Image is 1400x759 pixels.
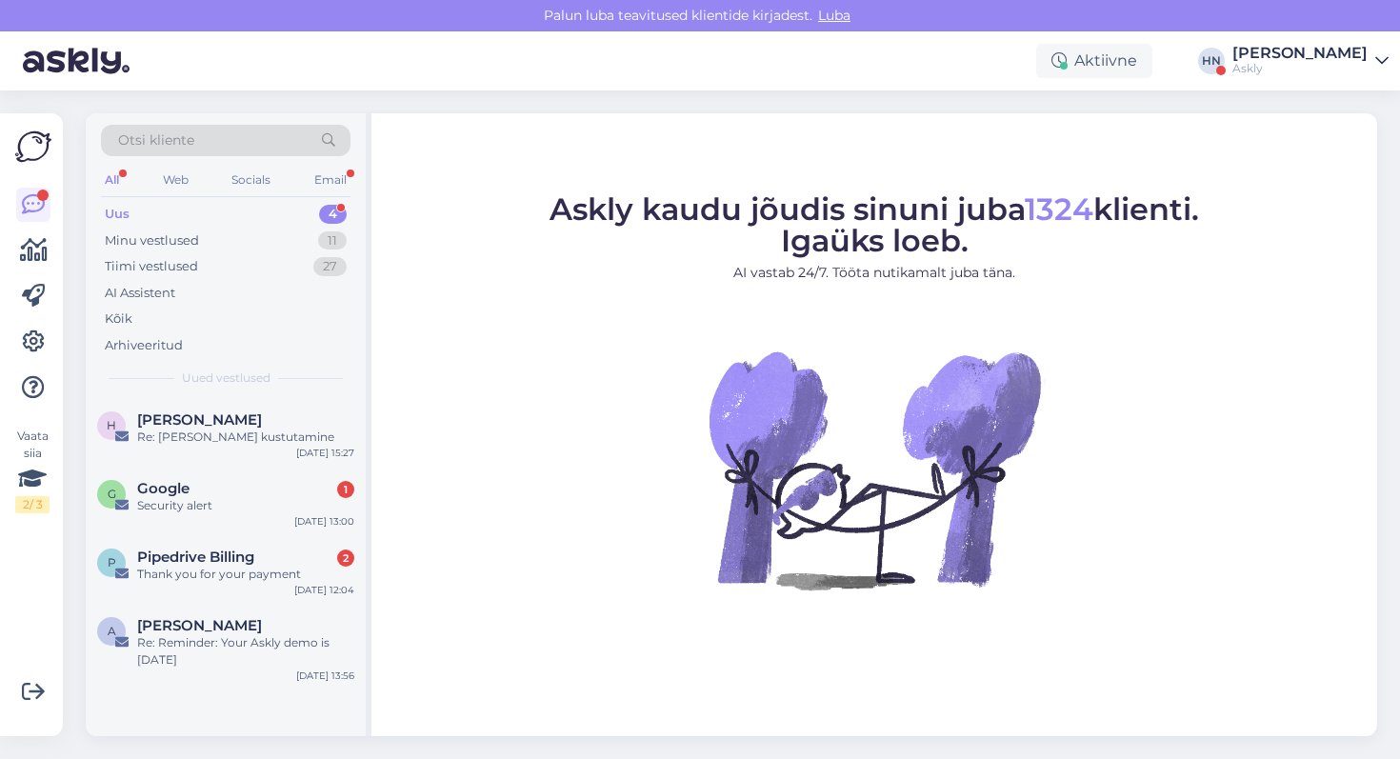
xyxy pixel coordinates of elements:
[294,514,354,529] div: [DATE] 13:00
[318,231,347,250] div: 11
[105,205,130,224] div: Uus
[1025,190,1093,228] span: 1324
[1232,61,1368,76] div: Askly
[137,566,354,583] div: Thank you for your payment
[550,190,1199,259] span: Askly kaudu jõudis sinuni juba klienti. Igaüks loeb.
[137,549,254,566] span: Pipedrive Billing
[294,583,354,597] div: [DATE] 12:04
[15,496,50,513] div: 2 / 3
[108,487,116,501] span: G
[703,298,1046,641] img: No Chat active
[137,429,354,446] div: Re: [PERSON_NAME] kustutamine
[296,446,354,460] div: [DATE] 15:27
[105,231,199,250] div: Minu vestlused
[310,168,350,192] div: Email
[182,370,270,387] span: Uued vestlused
[137,617,262,634] span: Aistė Maldaikienė
[15,129,51,165] img: Askly Logo
[337,549,354,567] div: 2
[1198,48,1225,74] div: HN
[105,310,132,329] div: Kõik
[550,263,1199,283] p: AI vastab 24/7. Tööta nutikamalt juba täna.
[228,168,274,192] div: Socials
[137,634,354,669] div: Re: Reminder: Your Askly demo is [DATE]
[1232,46,1389,76] a: [PERSON_NAME]Askly
[137,480,190,497] span: Google
[137,497,354,514] div: Security alert
[118,130,194,150] span: Otsi kliente
[105,257,198,276] div: Tiimi vestlused
[812,7,856,24] span: Luba
[159,168,192,192] div: Web
[313,257,347,276] div: 27
[101,168,123,192] div: All
[105,284,175,303] div: AI Assistent
[137,411,262,429] span: Hanna Korsar
[105,336,183,355] div: Arhiveeritud
[15,428,50,513] div: Vaata siia
[337,481,354,498] div: 1
[1036,44,1152,78] div: Aktiivne
[108,624,116,638] span: A
[319,205,347,224] div: 4
[1232,46,1368,61] div: [PERSON_NAME]
[108,555,116,569] span: P
[107,418,116,432] span: H
[296,669,354,683] div: [DATE] 13:56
